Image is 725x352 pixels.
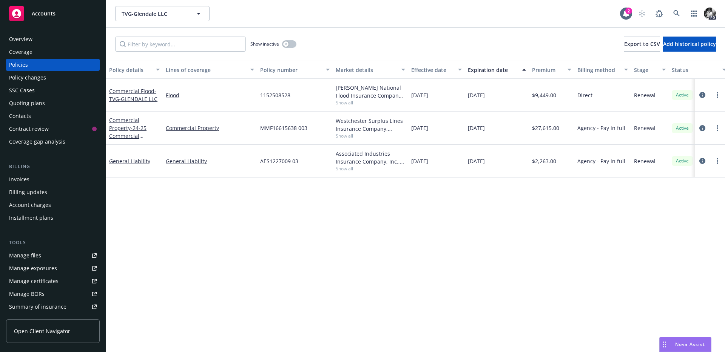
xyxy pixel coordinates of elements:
[336,117,405,133] div: Westchester Surplus Lines Insurance Company, Chubb Group, RT Specialty Insurance Services, LLC (R...
[6,59,100,71] a: Policies
[660,337,669,352] div: Drag to move
[336,84,405,99] div: [PERSON_NAME] National Flood Insurance Company, [PERSON_NAME] Flood
[675,125,690,132] span: Active
[468,91,485,99] span: [DATE]
[698,124,707,133] a: circleInformation
[260,124,307,132] span: MMF16615638 003
[6,199,100,211] a: Account charges
[6,72,100,84] a: Policy changes
[163,61,257,79] button: Lines of coverage
[634,6,649,21] a: Start snowing
[6,173,100,185] a: Invoices
[9,275,59,287] div: Manage certificates
[698,90,707,99] a: circleInformation
[411,66,454,74] div: Effective date
[9,33,32,45] div: Overview
[663,37,716,52] button: Add historical policy
[9,123,49,135] div: Contract review
[6,275,100,287] a: Manage certificates
[6,301,100,313] a: Summary of insurance
[9,84,35,96] div: SSC Cases
[166,157,254,165] a: General Liability
[336,133,405,139] span: Show all
[260,91,290,99] span: 1152508528
[166,91,254,99] a: Flood
[529,61,574,79] button: Premium
[532,66,563,74] div: Premium
[532,124,559,132] span: $27,615.00
[9,262,57,274] div: Manage exposures
[468,157,485,165] span: [DATE]
[631,61,669,79] button: Stage
[32,11,56,17] span: Accounts
[9,46,32,58] div: Coverage
[6,212,100,224] a: Installment plans
[6,33,100,45] a: Overview
[577,66,620,74] div: Billing method
[411,91,428,99] span: [DATE]
[468,124,485,132] span: [DATE]
[6,239,100,246] div: Tools
[6,123,100,135] a: Contract review
[465,61,529,79] button: Expiration date
[109,116,147,147] a: Commercial Property
[675,341,705,347] span: Nova Assist
[659,337,711,352] button: Nova Assist
[6,3,100,24] a: Accounts
[9,59,28,71] div: Policies
[336,99,405,106] span: Show all
[713,156,722,165] a: more
[336,165,405,172] span: Show all
[6,186,100,198] a: Billing updates
[704,8,716,20] img: photo
[9,72,46,84] div: Policy changes
[634,66,657,74] div: Stage
[411,124,428,132] span: [DATE]
[675,158,690,164] span: Active
[333,61,408,79] button: Market details
[166,66,246,74] div: Lines of coverage
[9,97,45,109] div: Quoting plans
[109,87,157,103] a: Commercial Flood
[336,150,405,165] div: Associated Industries Insurance Company, Inc., AmTrust Financial Services, RT Specialty Insurance...
[411,157,428,165] span: [DATE]
[713,90,722,99] a: more
[577,124,625,132] span: Agency - Pay in full
[336,66,397,74] div: Market details
[9,110,31,122] div: Contacts
[532,91,556,99] span: $9,449.00
[663,40,716,47] span: Add historical policy
[115,37,246,52] input: Filter by keyword...
[122,10,187,18] span: TVG-Glendale LLC
[634,124,656,132] span: Renewal
[577,91,592,99] span: Direct
[713,124,722,133] a: more
[6,136,100,148] a: Coverage gap analysis
[166,124,254,132] a: Commercial Property
[468,66,518,74] div: Expiration date
[6,262,100,274] span: Manage exposures
[9,301,66,313] div: Summary of insurance
[257,61,333,79] button: Policy number
[574,61,631,79] button: Billing method
[675,92,690,98] span: Active
[6,84,100,96] a: SSC Cases
[698,156,707,165] a: circleInformation
[6,288,100,300] a: Manage BORs
[9,173,29,185] div: Invoices
[6,46,100,58] a: Coverage
[6,163,100,170] div: Billing
[250,41,279,47] span: Show inactive
[9,249,41,262] div: Manage files
[9,212,53,224] div: Installment plans
[6,110,100,122] a: Contacts
[14,327,70,335] span: Open Client Navigator
[624,37,660,52] button: Export to CSV
[106,61,163,79] button: Policy details
[6,249,100,262] a: Manage files
[634,91,656,99] span: Renewal
[408,61,465,79] button: Effective date
[109,124,147,147] span: - 24-25 Commercial Property
[686,6,702,21] a: Switch app
[9,186,47,198] div: Billing updates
